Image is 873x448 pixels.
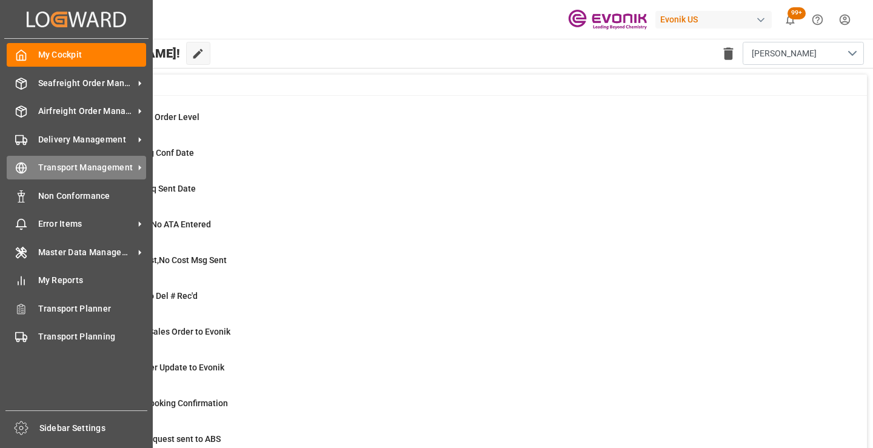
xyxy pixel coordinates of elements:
img: Evonik-brand-mark-Deep-Purple-RGB.jpeg_1700498283.jpeg [568,9,647,30]
a: 38ABS: No Init Bkg Conf DateShipment [62,147,852,172]
a: 5ETD < 3 Days,No Del # Rec'dShipment [62,290,852,315]
span: Delivery Management [38,133,134,146]
span: Error Items [38,218,134,230]
a: Non Conformance [7,184,146,207]
span: 99+ [788,7,806,19]
span: [PERSON_NAME] [752,47,817,60]
button: show 101 new notifications [777,6,804,33]
span: Error Sales Order Update to Evonik [92,363,224,372]
span: My Reports [38,274,147,287]
a: My Cockpit [7,43,146,67]
a: 0Error on Initial Sales Order to EvonikShipment [62,326,852,351]
button: Evonik US [655,8,777,31]
a: 5ABS: No Bkg Req Sent DateShipment [62,182,852,208]
span: Seafreight Order Management [38,77,134,90]
span: Airfreight Order Management [38,105,134,118]
a: 42ABS: Missing Booking ConfirmationShipment [62,397,852,423]
button: Help Center [804,6,831,33]
span: Transport Planning [38,330,147,343]
span: Non Conformance [38,190,147,202]
span: Transport Management [38,161,134,174]
a: 13ETA > 10 Days , No ATA EnteredShipment [62,218,852,244]
a: 39ETD>3 Days Past,No Cost Msg SentShipment [62,254,852,279]
span: Transport Planner [38,303,147,315]
span: Error on Initial Sales Order to Evonik [92,327,230,336]
span: ETD>3 Days Past,No Cost Msg Sent [92,255,227,265]
button: open menu [743,42,864,65]
span: Pending Bkg Request sent to ABS [92,434,221,444]
span: ABS: Missing Booking Confirmation [92,398,228,408]
span: My Cockpit [38,48,147,61]
span: Sidebar Settings [39,422,148,435]
a: 0MOT Missing at Order LevelSales Order-IVPO [62,111,852,136]
a: My Reports [7,269,146,292]
a: Transport Planner [7,296,146,320]
span: Master Data Management [38,246,134,259]
a: Transport Planning [7,325,146,349]
span: Hello [PERSON_NAME]! [50,42,180,65]
div: Evonik US [655,11,772,28]
a: 0Error Sales Order Update to EvonikShipment [62,361,852,387]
